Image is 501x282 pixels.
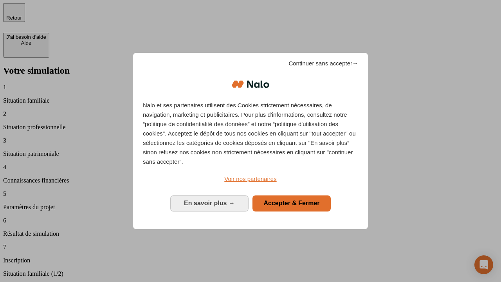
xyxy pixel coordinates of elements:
img: Logo [232,72,269,96]
span: En savoir plus → [184,200,235,206]
div: Bienvenue chez Nalo Gestion du consentement [133,53,368,229]
button: Accepter & Fermer: Accepter notre traitement des données et fermer [252,195,331,211]
a: Voir nos partenaires [143,174,358,184]
span: Voir nos partenaires [224,175,276,182]
button: En savoir plus: Configurer vos consentements [170,195,249,211]
span: Continuer sans accepter→ [288,59,358,68]
p: Nalo et ses partenaires utilisent des Cookies strictement nécessaires, de navigation, marketing e... [143,101,358,166]
span: Accepter & Fermer [263,200,319,206]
